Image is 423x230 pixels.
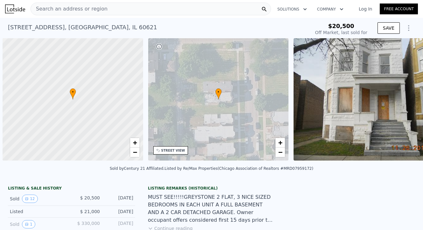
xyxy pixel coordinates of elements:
span: + [278,139,282,147]
button: Company [312,4,349,15]
div: Sold [10,195,66,203]
div: MUST SEE!!!!!GREYSTONE 2 FLAT, 3 NICE SIZED BEDROOMS IN EACH UNIT A FULL BASEMENT AND A 2 CAR DET... [148,193,275,224]
div: • [70,88,76,99]
div: [DATE] [105,220,133,228]
span: $ 330,000 [77,221,100,226]
span: • [70,89,76,95]
div: [DATE] [105,195,133,203]
div: [DATE] [105,208,133,215]
div: • [215,88,222,99]
span: − [133,148,137,156]
a: Zoom in [275,138,285,147]
div: Off Market, last sold for [315,29,367,36]
span: − [278,148,282,156]
span: $ 21,000 [80,209,100,214]
div: Listed by Re/Max Properties (Chicago Association of Realtors #MRD07959172) [164,166,313,171]
a: Zoom out [275,147,285,157]
div: LISTING & SALE HISTORY [8,186,135,192]
button: SAVE [378,22,400,34]
a: Zoom out [130,147,140,157]
span: + [133,139,137,147]
div: Listing Remarks (Historical) [148,186,275,191]
div: STREET VIEW [161,148,185,153]
span: $ 20,500 [80,195,100,200]
button: Show Options [402,22,415,34]
button: View historical data [22,195,38,203]
button: View historical data [22,220,35,228]
div: Sold [10,220,66,228]
a: Log In [351,6,380,12]
span: • [215,89,222,95]
button: Solutions [272,4,312,15]
div: Sold by Century 21 Affiliated . [110,166,164,171]
a: Zoom in [130,138,140,147]
div: Listed [10,208,66,215]
span: $20,500 [328,23,354,29]
div: [STREET_ADDRESS] , [GEOGRAPHIC_DATA] , IL 60621 [8,23,157,32]
img: Lotside [5,4,25,13]
span: Search an address or region [31,5,107,13]
a: Free Account [380,4,418,14]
